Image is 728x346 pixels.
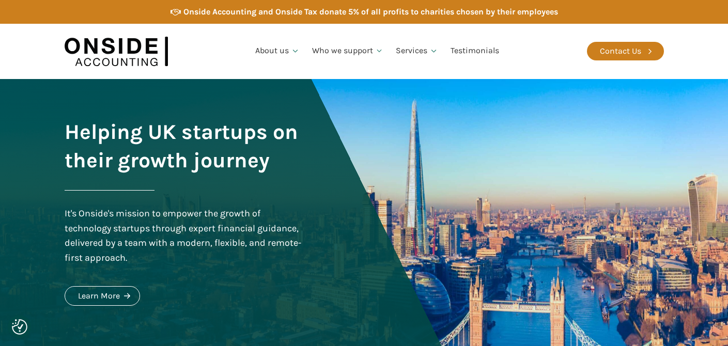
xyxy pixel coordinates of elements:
[12,319,27,335] button: Consent Preferences
[306,34,390,69] a: Who we support
[390,34,444,69] a: Services
[587,42,664,60] a: Contact Us
[78,289,120,303] div: Learn More
[65,32,168,71] img: Onside Accounting
[600,44,641,58] div: Contact Us
[65,206,304,265] div: It's Onside's mission to empower the growth of technology startups through expert financial guida...
[183,5,558,19] div: Onside Accounting and Onside Tax donate 5% of all profits to charities chosen by their employees
[444,34,505,69] a: Testimonials
[65,118,304,175] h1: Helping UK startups on their growth journey
[65,286,140,306] a: Learn More
[249,34,306,69] a: About us
[12,319,27,335] img: Revisit consent button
